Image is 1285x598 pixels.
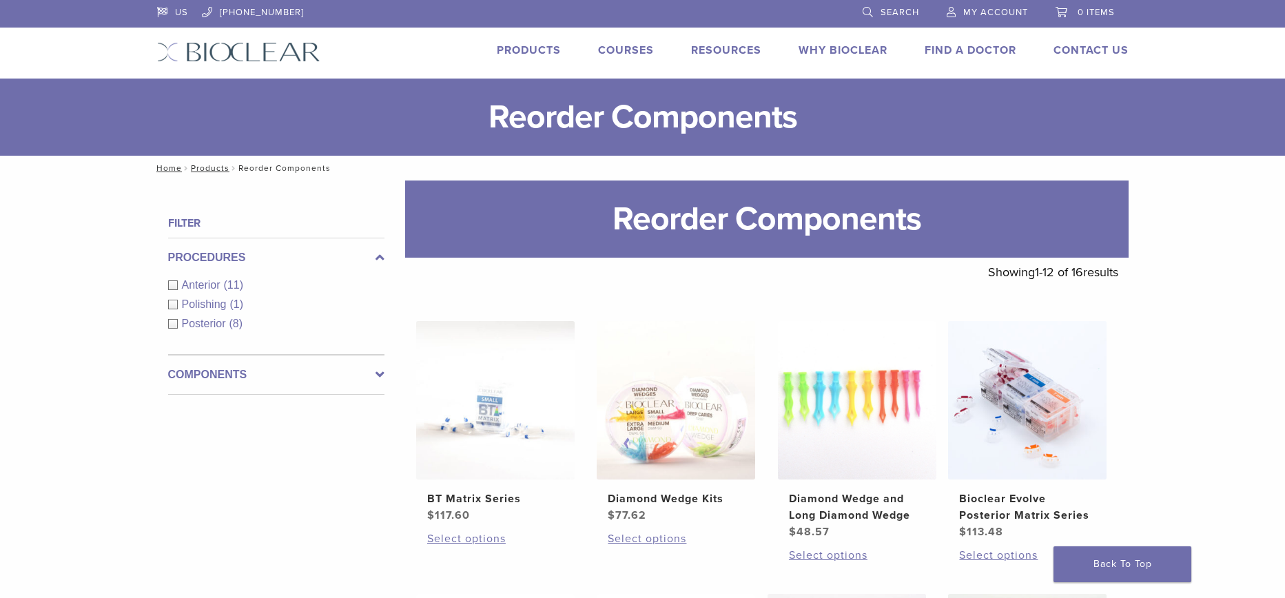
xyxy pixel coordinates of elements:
[608,530,744,547] a: Select options for “Diamond Wedge Kits”
[224,279,243,291] span: (11)
[608,508,615,522] span: $
[963,7,1028,18] span: My Account
[988,258,1118,287] p: Showing results
[1053,546,1191,582] a: Back To Top
[959,547,1096,564] a: Select options for “Bioclear Evolve Posterior Matrix Series”
[415,321,576,524] a: BT Matrix SeriesBT Matrix Series $117.60
[416,321,575,480] img: BT Matrix Series
[427,508,470,522] bdi: 117.60
[799,43,887,57] a: Why Bioclear
[147,156,1139,181] nav: Reorder Components
[229,298,243,310] span: (1)
[191,163,229,173] a: Products
[778,321,936,480] img: Diamond Wedge and Long Diamond Wedge
[1053,43,1129,57] a: Contact Us
[427,530,564,547] a: Select options for “BT Matrix Series”
[427,491,564,507] h2: BT Matrix Series
[789,525,796,539] span: $
[182,165,191,172] span: /
[157,42,320,62] img: Bioclear
[959,491,1096,524] h2: Bioclear Evolve Posterior Matrix Series
[925,43,1016,57] a: Find A Doctor
[789,491,925,524] h2: Diamond Wedge and Long Diamond Wedge
[959,525,967,539] span: $
[229,165,238,172] span: /
[229,318,243,329] span: (8)
[948,321,1107,480] img: Bioclear Evolve Posterior Matrix Series
[182,298,230,310] span: Polishing
[152,163,182,173] a: Home
[598,43,654,57] a: Courses
[947,321,1108,540] a: Bioclear Evolve Posterior Matrix SeriesBioclear Evolve Posterior Matrix Series $113.48
[497,43,561,57] a: Products
[596,321,757,524] a: Diamond Wedge KitsDiamond Wedge Kits $77.62
[777,321,938,540] a: Diamond Wedge and Long Diamond WedgeDiamond Wedge and Long Diamond Wedge $48.57
[789,525,830,539] bdi: 48.57
[405,181,1129,258] h1: Reorder Components
[608,508,646,522] bdi: 77.62
[691,43,761,57] a: Resources
[1078,7,1115,18] span: 0 items
[168,367,384,383] label: Components
[789,547,925,564] a: Select options for “Diamond Wedge and Long Diamond Wedge”
[182,279,224,291] span: Anterior
[597,321,755,480] img: Diamond Wedge Kits
[168,249,384,266] label: Procedures
[608,491,744,507] h2: Diamond Wedge Kits
[168,215,384,231] h4: Filter
[881,7,919,18] span: Search
[959,525,1003,539] bdi: 113.48
[182,318,229,329] span: Posterior
[1035,265,1083,280] span: 1-12 of 16
[427,508,435,522] span: $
